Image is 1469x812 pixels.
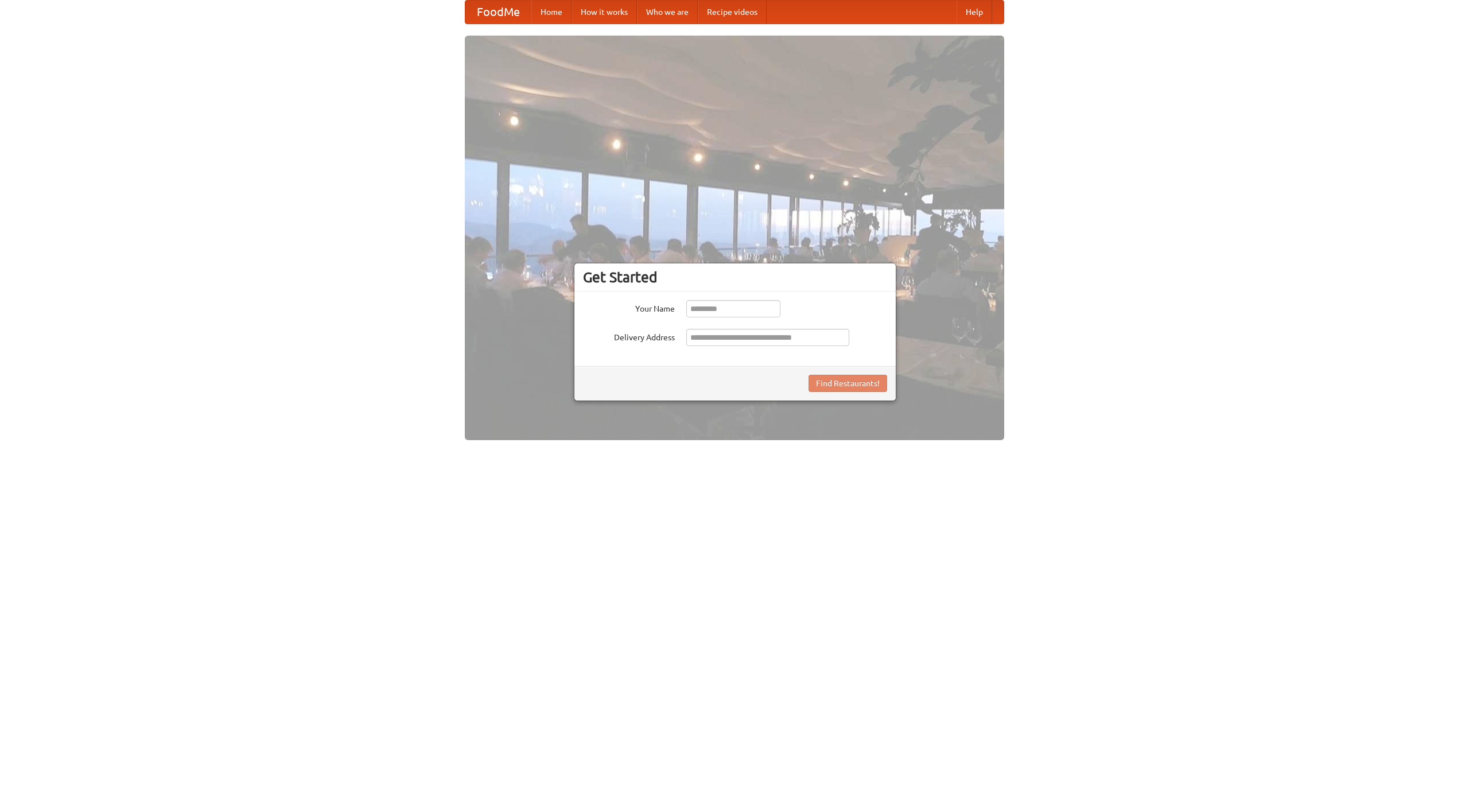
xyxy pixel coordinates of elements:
label: Your Name [583,300,675,314]
a: Who we are [637,1,698,24]
h3: Get Started [583,269,887,286]
a: Home [531,1,572,24]
a: FoodMe [465,1,531,24]
button: Find Restaurants! [809,375,887,392]
label: Delivery Address [583,329,675,343]
a: Help [957,1,992,24]
a: How it works [572,1,637,24]
a: Recipe videos [698,1,767,24]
